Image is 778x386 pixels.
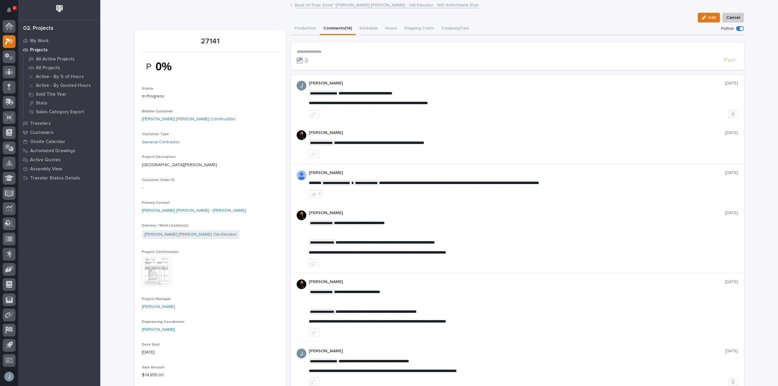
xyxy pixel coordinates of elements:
p: My Work [30,38,49,44]
a: Stats [23,99,100,107]
p: [PERSON_NAME] [309,81,725,86]
a: [PERSON_NAME] [142,326,175,333]
span: Status [142,87,153,91]
span: Project Manager [142,297,171,301]
p: Customers [30,130,53,135]
p: [PERSON_NAME] [309,279,725,285]
p: Automated Drawings [30,148,75,154]
p: [DATE] [725,81,738,86]
button: Comments (14) [320,22,356,35]
p: [PERSON_NAME] [309,349,725,354]
a: [PERSON_NAME] [PERSON_NAME] Old Elevator [144,231,237,238]
span: Engineering Coordinator [142,320,184,324]
p: Travelers [30,121,51,126]
a: Active - By Quoted Hours [23,81,100,90]
p: [DATE] [725,210,738,216]
p: [DATE] [725,349,738,354]
p: Traveler Status Details [30,176,80,181]
p: All Active Projects [36,56,75,62]
p: Active Quotes [30,157,61,163]
button: Delete post [728,110,738,118]
img: zmKUmRVDQjmBLfnAs97p [297,130,306,140]
span: Sale Amount [142,366,165,369]
p: [PERSON_NAME] [309,130,725,135]
p: [DATE] [725,279,738,285]
span: Billable Customer [142,110,173,113]
span: Customer Order ID [142,178,175,182]
button: Post [721,57,738,64]
p: 2 [13,6,15,10]
p: All Projects [36,65,60,71]
img: Workspace Logo [54,3,65,14]
button: CompanyCam [438,22,472,35]
div: Notifications2 [8,7,15,17]
a: [PERSON_NAME] [PERSON_NAME] Construction [142,116,236,122]
p: Onsite Calendar [30,139,65,145]
button: like this post [309,259,319,267]
a: Automated Drawings [18,146,100,155]
button: like this post [309,328,319,336]
a: Travelers [18,119,100,128]
p: Projects [30,47,48,53]
a: [PERSON_NAME] [142,304,175,310]
span: Date Sold [142,343,160,347]
img: AOh14GhUnP333BqRmXh-vZ-TpYZQaFVsuOFmGre8SRZf2A=s96-c [297,170,306,180]
a: All Projects [23,63,100,72]
img: zmKUmRVDQjmBLfnAs97p [297,210,306,220]
p: Sold This Year [36,92,67,97]
p: Follow [721,26,734,31]
img: zmKUmRVDQjmBLfnAs97p [297,279,306,289]
div: 1 [319,192,321,196]
p: In Progress [142,93,278,100]
a: All Active Projects [23,55,100,63]
a: Projects [18,45,100,54]
a: [PERSON_NAME] [PERSON_NAME] - [PERSON_NAME] [142,207,246,214]
span: Customer Type [142,132,169,136]
a: Onsite Calendar [18,137,100,146]
button: Notifications [3,4,15,16]
a: Customers [18,128,100,137]
button: Delete post [728,378,738,386]
img: ACg8ocIJHU6JEmo4GV-3KL6HuSvSpWhSGqG5DdxF6tKpN6m2=s96-c [297,81,306,91]
a: Sales Category Export [23,108,100,116]
div: 02. Projects [23,25,53,32]
button: Edit [698,13,720,22]
span: Project Confirmation [142,250,179,254]
p: Active - By Quoted Hours [36,83,91,88]
p: $ 14,855.00 [142,372,278,378]
p: 27141 [142,37,278,46]
button: Schedule [356,22,381,35]
p: Sales Category Export [36,109,84,115]
p: - [142,185,278,191]
a: Assembly View [18,164,100,173]
p: [DATE] [142,349,278,356]
p: [DATE] [725,170,738,176]
p: Assembly View [30,166,62,172]
button: Shipping Costs [401,22,438,35]
button: like this post [309,378,319,386]
span: Cancel [726,14,740,21]
a: Sold This Year [23,90,100,98]
p: Stats [36,101,47,106]
span: Post [724,57,735,64]
a: Back to*Stair Zone* [PERSON_NAME] [PERSON_NAME] - Old Elevator - NID Switchback Stair [295,1,479,8]
button: Hours [381,22,401,35]
p: Active - By % of Hours [36,74,84,80]
span: Project Description [142,155,176,159]
p: [GEOGRAPHIC_DATA][PERSON_NAME] [142,162,278,168]
a: Active Quotes [18,155,100,164]
span: Primary Contact [142,201,170,205]
button: like this post [309,150,319,158]
a: Traveler Status Details [18,173,100,183]
a: General Contractor [142,139,180,145]
img: evx4FwOA1WMqe1ALojiLDQ4FHLVFIE4hwo5VkGqfbXk [142,56,188,77]
p: [PERSON_NAME] [309,210,725,216]
button: Cancel [722,13,744,22]
button: like this post [309,110,319,118]
button: 1 [309,190,323,198]
img: ACg8ocIJHU6JEmo4GV-3KL6HuSvSpWhSGqG5DdxF6tKpN6m2=s96-c [297,349,306,358]
p: [DATE] [725,130,738,135]
p: [PERSON_NAME] [309,170,725,176]
a: Active - By % of Hours [23,72,100,81]
button: Production [291,22,320,35]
